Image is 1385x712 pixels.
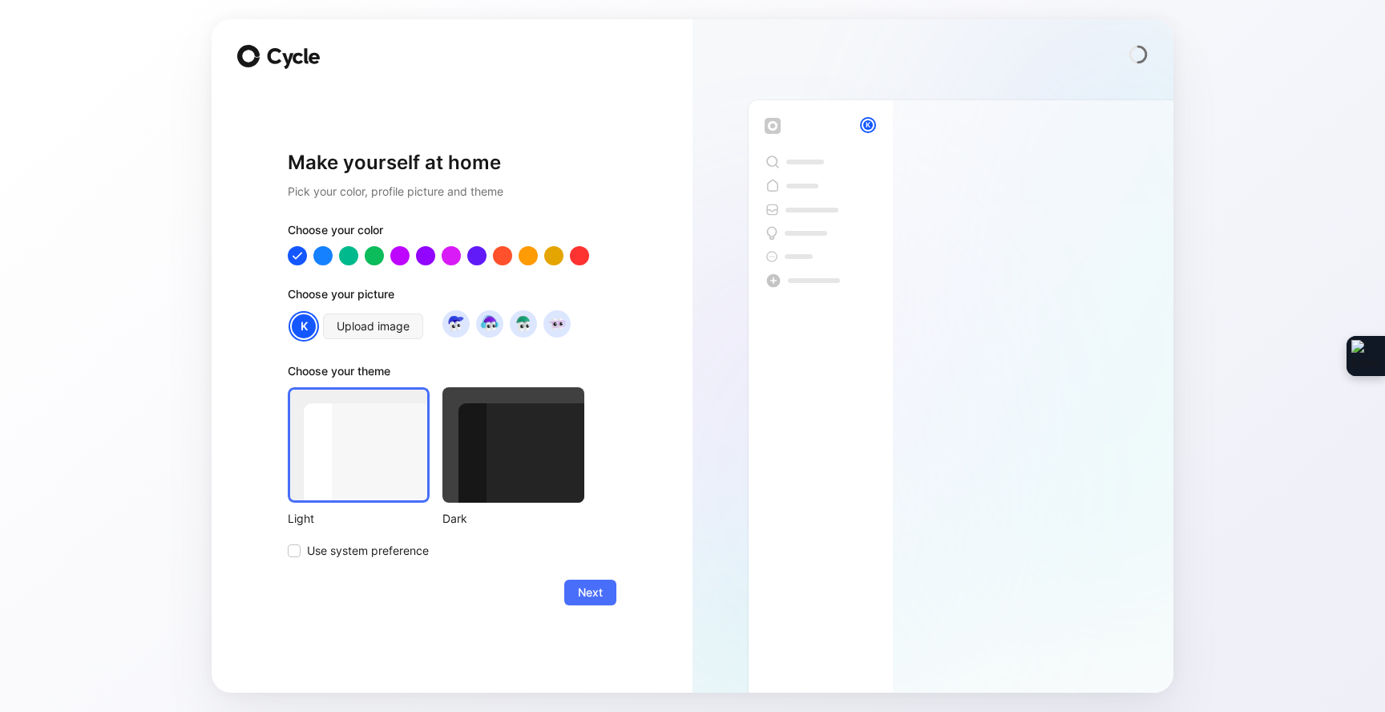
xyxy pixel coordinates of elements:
button: Upload image [323,314,423,339]
div: Choose your theme [288,362,584,387]
img: avatar [478,313,500,334]
div: Choose your picture [288,285,616,310]
img: avatar [546,313,567,334]
div: Dark [442,509,584,528]
div: Choose your color [288,220,616,246]
div: Light [288,509,430,528]
button: Next [564,580,616,605]
span: Next [578,583,603,602]
div: K [290,313,317,340]
div: K [862,119,874,131]
img: workspace-default-logo-wX5zAyuM.png [765,118,781,134]
img: avatar [445,313,466,334]
span: Use system preference [307,541,429,560]
span: Upload image [337,317,410,336]
img: Extension Icon [1351,340,1380,372]
h1: Make yourself at home [288,150,616,176]
h2: Pick your color, profile picture and theme [288,182,616,201]
img: avatar [512,313,534,334]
